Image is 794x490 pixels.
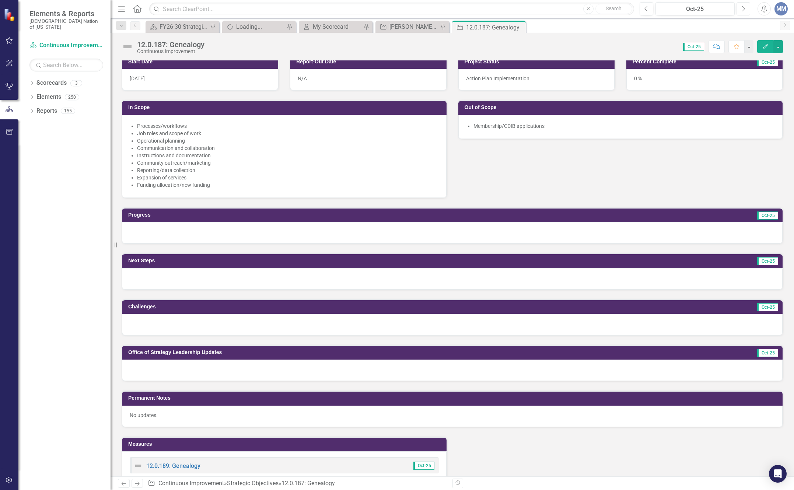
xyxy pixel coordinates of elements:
div: N/A [290,69,446,90]
div: 3 [70,80,82,86]
a: [PERSON_NAME] SO's [377,22,438,31]
span: Oct-25 [757,58,778,66]
a: FY26-30 Strategic Plan [147,22,208,31]
input: Search Below... [29,59,103,71]
span: Oct-25 [757,303,778,311]
div: » » [148,479,447,488]
h3: Office of Strategy Leadership Updates [128,350,657,355]
li: Communication and collaboration [137,144,439,152]
div: Oct-25 [658,5,732,14]
h3: Progress [128,212,458,218]
div: Membership/CDIB applications [473,122,775,130]
span: Oct-25 [757,257,778,265]
h3: Permanent Notes [128,395,779,401]
span: Oct-25 [757,211,778,220]
p: No updates. [130,412,775,419]
span: Search [606,6,622,11]
span: Action Plan Implementation [466,76,529,81]
h3: Measures [128,441,443,447]
a: My Scorecard [301,22,361,31]
span: [DATE] [130,76,145,81]
span: Oct-25 [757,349,778,357]
div: My Scorecard [313,22,361,31]
input: Search ClearPoint... [149,3,634,15]
li: Job roles and scope of work [137,130,439,137]
div: 12.0.187: Genealogy [137,41,204,49]
h3: Project Status [465,59,611,64]
h3: Challenges [128,304,492,309]
span: Oct-25 [413,462,434,470]
h3: Percent Complete [633,59,731,64]
li: Expansion of services [137,174,439,181]
button: Oct-25 [655,2,735,15]
img: Not Defined [134,461,143,470]
div: 12.0.187: Genealogy [466,23,524,32]
div: 0 % [626,69,783,90]
button: MM [774,2,788,15]
div: [PERSON_NAME] SO's [389,22,438,31]
h3: Report-Out Date [296,59,443,64]
li: Reporting/data collection [137,167,439,174]
span: Oct-25 [683,43,704,51]
small: [DEMOGRAPHIC_DATA] Nation of [US_STATE] [29,18,103,30]
a: Continuous Improvement [29,41,103,50]
div: 12.0.187: Genealogy [281,480,335,487]
li: Processes/workflows [137,122,439,130]
button: Search [595,4,632,14]
div: Loading... [236,22,285,31]
h3: Out of Scope [465,105,779,110]
span: Elements & Reports [29,9,103,18]
a: 12.0.189: Genealogy [146,462,200,469]
img: Not Defined [122,41,133,53]
li: Community outreach/marketing [137,159,439,167]
div: Continuous Improvement [137,49,204,54]
h3: Start Date [128,59,274,64]
li: Operational planning [137,137,439,144]
li: Instructions and documentation [137,152,439,159]
div: FY26-30 Strategic Plan [160,22,208,31]
li: Funding allocation/new funding [137,181,439,189]
div: 155 [61,108,75,114]
div: 250 [65,94,79,100]
a: Strategic Objectives [227,480,279,487]
a: Reports [36,107,57,115]
a: Loading... [224,22,285,31]
div: Open Intercom Messenger [769,465,787,483]
a: Scorecards [36,79,67,87]
a: Continuous Improvement [158,480,224,487]
a: Elements [36,93,61,101]
img: ClearPoint Strategy [4,8,17,21]
h3: Next Steps [128,258,487,263]
h3: In Scope [128,105,443,110]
